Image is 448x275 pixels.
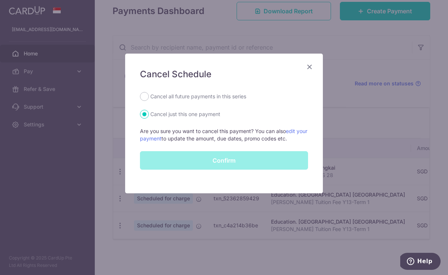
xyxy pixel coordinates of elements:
[150,92,246,101] label: Cancel all future payments in this series
[140,68,308,80] h5: Cancel Schedule
[305,62,314,71] button: Close
[140,128,308,142] p: Are you sure you want to cancel this payment? You can also to update the amount, due dates, promo...
[400,253,441,271] iframe: Opens a widget where you can find more information
[150,110,220,119] label: Cancel just this one payment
